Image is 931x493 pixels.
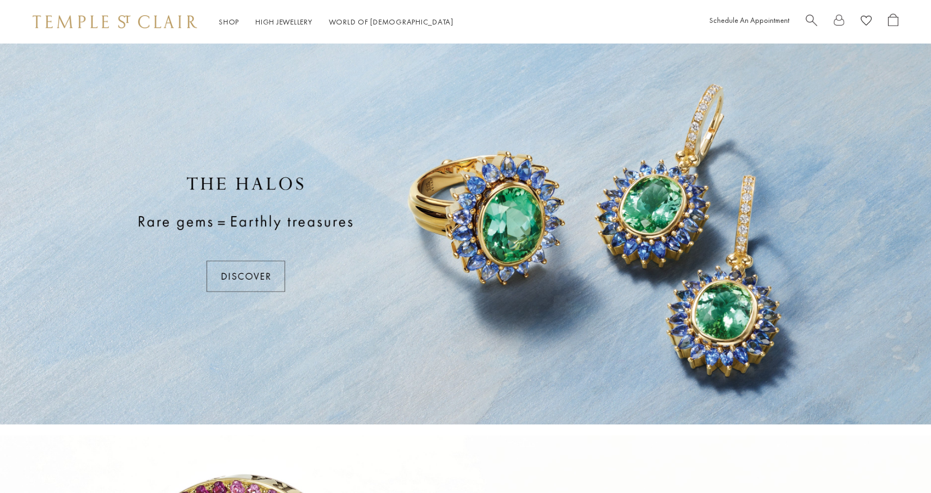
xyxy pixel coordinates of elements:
[888,14,898,30] a: Open Shopping Bag
[219,15,454,29] nav: Main navigation
[255,17,313,27] a: High JewelleryHigh Jewellery
[33,15,197,28] img: Temple St. Clair
[709,15,789,25] a: Schedule An Appointment
[806,14,817,30] a: Search
[877,442,920,482] iframe: Gorgias live chat messenger
[861,14,872,30] a: View Wishlist
[329,17,454,27] a: World of [DEMOGRAPHIC_DATA]World of [DEMOGRAPHIC_DATA]
[219,17,239,27] a: ShopShop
